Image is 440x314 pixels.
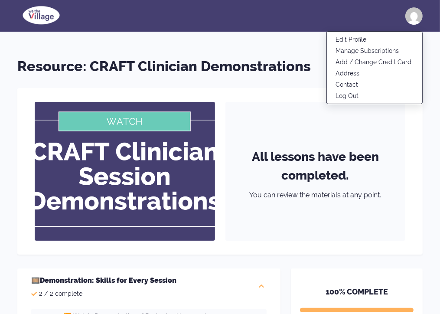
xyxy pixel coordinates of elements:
[17,268,280,305] div: 🎞️Demonstration: Skills for Every Session2 / 2 complete
[327,79,422,90] a: Contact
[327,45,422,56] a: Manage Subscriptions
[327,34,422,45] a: Edit Profile
[327,56,422,68] a: Add / Change Credit Card
[327,68,422,79] a: Address
[17,4,65,26] img: school logo
[31,289,176,298] p: 2 / 2 complete
[17,56,423,77] h1: Resource: CRAFT Clinician Demonstrations
[327,90,422,101] a: Log Out
[31,275,176,286] h2: 🎞️Demonstration: Skills for Every Session
[236,144,395,192] h3: All lessons have been completed.
[249,192,381,199] h4: You can review the materials at any point.
[35,102,215,241] img: course banner
[300,286,414,308] h5: 100 % COMPLETE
